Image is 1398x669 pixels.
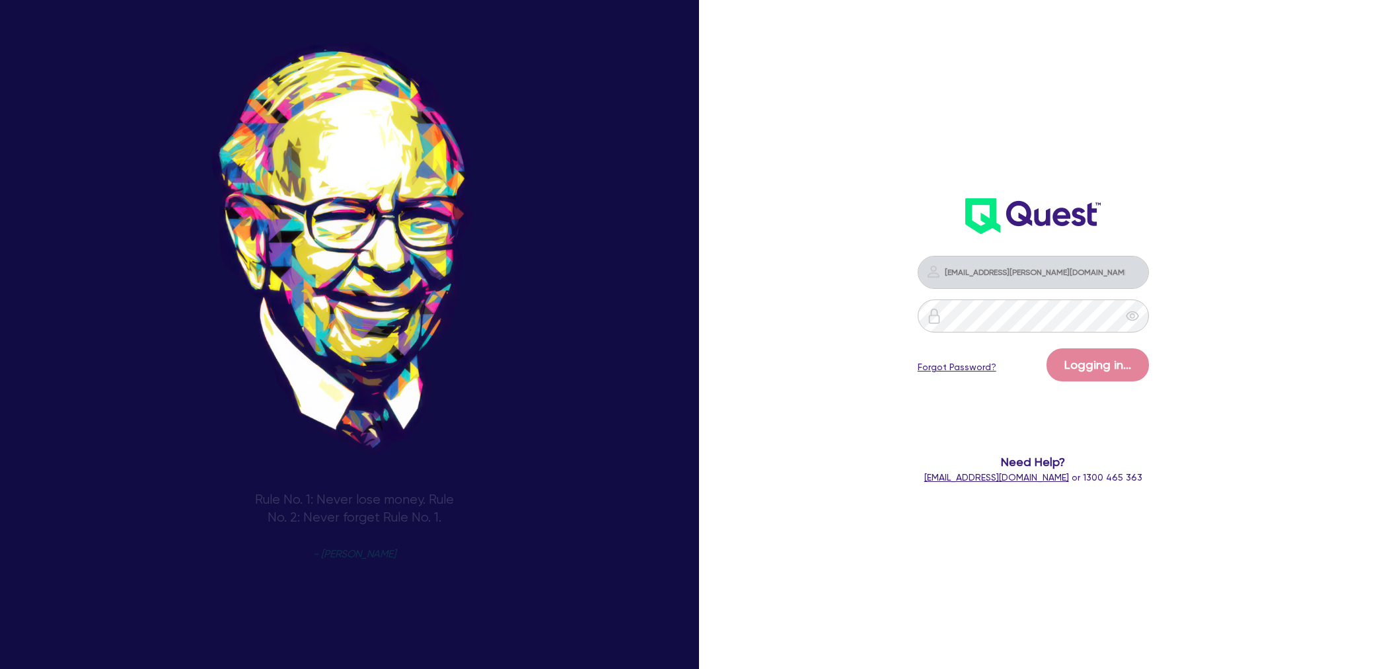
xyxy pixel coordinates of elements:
[924,472,1069,483] a: [EMAIL_ADDRESS][DOMAIN_NAME]
[843,453,1223,471] span: Need Help?
[924,472,1142,483] span: or 1300 465 363
[1126,309,1139,323] span: eye
[918,360,996,374] a: Forgot Password?
[918,256,1149,289] input: Email address
[1047,348,1149,381] button: Logging in...
[926,308,942,324] img: icon-password
[926,264,941,280] img: icon-password
[313,549,396,559] span: - [PERSON_NAME]
[965,198,1101,234] img: wH2k97JdezQIQAAAABJRU5ErkJggg==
